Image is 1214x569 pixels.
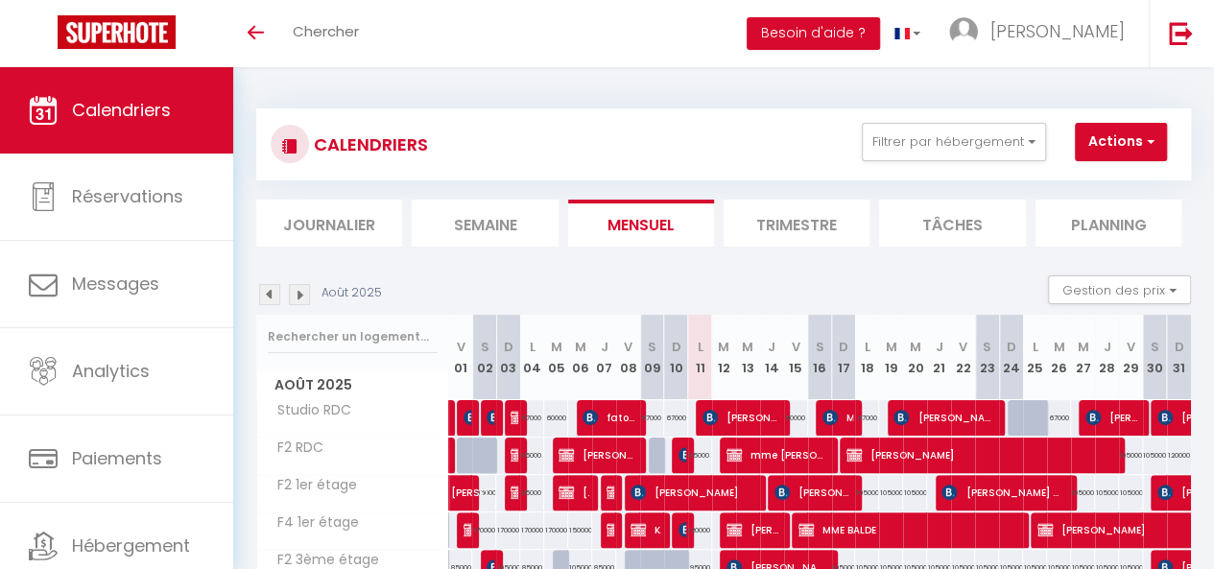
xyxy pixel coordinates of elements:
span: Août 2025 [257,371,448,399]
span: fatouma oni [583,399,636,436]
div: 105000 [1143,438,1167,473]
span: Analytics [72,359,150,383]
span: Chercher [293,21,359,41]
span: F2 1er étage [260,475,362,496]
span: [PERSON_NAME] N’[PERSON_NAME] [941,474,1064,510]
abbr: L [1032,338,1037,356]
th: 12 [712,315,736,400]
span: [PERSON_NAME] [PERSON_NAME] [678,511,686,548]
span: celine ruget [678,437,686,473]
h3: CALENDRIERS [309,123,428,166]
span: [PERSON_NAME] [559,474,589,510]
div: 67000 [1047,400,1071,436]
img: ... [949,17,978,46]
span: [PERSON_NAME] [451,464,495,501]
div: 170000 [496,512,520,548]
span: [PERSON_NAME] [511,437,518,473]
div: 50000 [784,400,808,436]
abbr: S [816,338,824,356]
abbr: D [839,338,848,356]
span: [PERSON_NAME] [464,511,471,548]
button: Filtrer par hébergement [862,123,1046,161]
th: 24 [999,315,1023,400]
div: 105000 [903,475,927,510]
th: 14 [760,315,784,400]
div: 105000 [1119,475,1143,510]
abbr: M [575,338,586,356]
abbr: S [480,338,488,356]
div: 85000 [688,438,712,473]
span: [PERSON_NAME] [893,399,993,436]
a: [PERSON_NAME] [441,400,451,437]
div: 67000 [664,400,688,436]
abbr: D [504,338,513,356]
abbr: J [936,338,943,356]
abbr: M [1077,338,1088,356]
th: 28 [1095,315,1119,400]
abbr: M [910,338,921,356]
abbr: J [601,338,608,356]
th: 19 [879,315,903,400]
span: [PERSON_NAME] [487,399,494,436]
th: 10 [664,315,688,400]
span: [PERSON_NAME] [464,399,471,436]
abbr: M [551,338,562,356]
abbr: M [718,338,729,356]
th: 27 [1071,315,1095,400]
span: Hébergement [72,533,190,557]
span: Mame [PERSON_NAME] [822,399,853,436]
th: 26 [1047,315,1071,400]
th: 22 [951,315,975,400]
div: 105000 [1095,475,1119,510]
span: [PERSON_NAME] [607,474,614,510]
span: Paiements [72,446,162,470]
th: 11 [688,315,712,400]
li: Tâches [879,200,1025,247]
div: 67000 [520,400,544,436]
span: F4 1er étage [260,512,364,533]
div: 170000 [472,512,496,548]
div: 95000 [520,475,544,510]
th: 15 [784,315,808,400]
abbr: V [792,338,800,356]
th: 23 [975,315,999,400]
abbr: J [768,338,775,356]
div: 170000 [544,512,568,548]
abbr: V [959,338,967,356]
abbr: M [886,338,897,356]
div: 67000 [640,400,664,436]
abbr: L [697,338,702,356]
li: Trimestre [724,200,869,247]
th: 02 [472,315,496,400]
span: Réservations [72,184,183,208]
span: [PERSON_NAME] [702,399,779,436]
abbr: V [456,338,464,356]
span: [PERSON_NAME] [726,511,780,548]
div: 60000 [544,400,568,436]
button: Actions [1075,123,1167,161]
span: Calendriers [72,98,171,122]
span: [PERSON_NAME] [559,437,635,473]
abbr: D [1175,338,1184,356]
abbr: V [624,338,632,356]
li: Journalier [256,200,402,247]
span: mme [PERSON_NAME] [726,437,826,473]
abbr: D [1007,338,1016,356]
span: MME BALDE [798,511,1013,548]
span: [PERSON_NAME] [631,474,753,510]
th: 03 [496,315,520,400]
button: Besoin d'aide ? [747,17,880,50]
span: Messages [72,272,159,296]
abbr: S [983,338,991,356]
th: 18 [855,315,879,400]
span: [PERSON_NAME] [774,474,851,510]
button: Gestion des prix [1048,275,1191,304]
div: 67000 [855,400,879,436]
th: 29 [1119,315,1143,400]
th: 05 [544,315,568,400]
th: 21 [927,315,951,400]
th: 07 [592,315,616,400]
th: 04 [520,315,544,400]
th: 16 [808,315,832,400]
input: Rechercher un logement... [268,320,438,354]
